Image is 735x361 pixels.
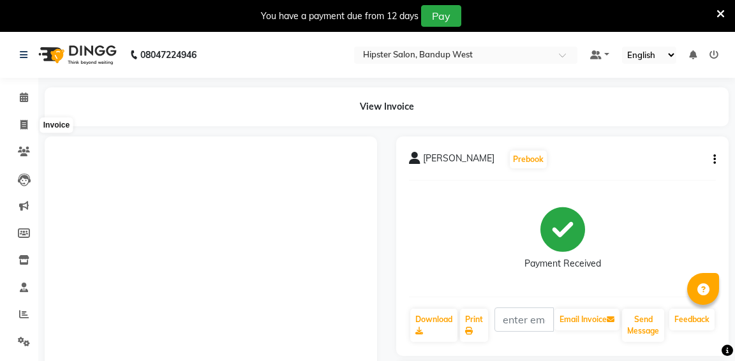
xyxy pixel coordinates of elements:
div: You have a payment due from 12 days [261,10,419,23]
img: logo [33,37,120,73]
button: Pay [421,5,461,27]
a: Feedback [669,309,715,330]
b: 08047224946 [140,37,197,73]
button: Email Invoice [554,309,620,330]
a: Print [460,309,488,342]
div: Invoice [40,118,73,133]
input: enter email [494,307,554,332]
div: View Invoice [45,87,729,126]
a: Download [410,309,457,342]
button: Send Message [622,309,664,342]
span: [PERSON_NAME] [423,152,494,170]
button: Prebook [510,151,547,168]
div: Payment Received [524,257,601,270]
